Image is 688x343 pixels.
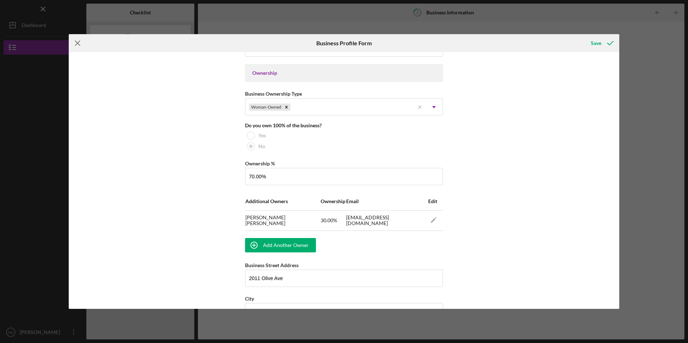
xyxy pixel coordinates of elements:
[320,192,346,210] td: Ownership
[245,160,275,166] label: Ownership %
[316,40,372,46] h6: Business Profile Form
[252,70,436,76] div: Ownership
[282,104,290,111] div: Remove Woman-Owned
[245,210,320,230] td: [PERSON_NAME] [PERSON_NAME]
[258,143,265,149] label: No
[346,210,424,230] td: [EMAIL_ADDRESS][DOMAIN_NAME]
[591,36,601,50] div: Save
[428,198,437,204] span: Edit
[245,192,320,210] td: Additional Owners
[245,296,254,302] label: City
[346,192,424,210] td: Email
[258,133,266,138] label: Yes
[245,262,299,268] label: Business Street Address
[584,36,619,50] button: Save
[245,238,316,252] button: Add Another Owner
[245,123,443,128] div: Do you own 100% of the business?
[263,238,309,252] div: Add Another Owner
[320,210,346,230] td: 30.00%
[249,104,282,111] div: Woman-Owned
